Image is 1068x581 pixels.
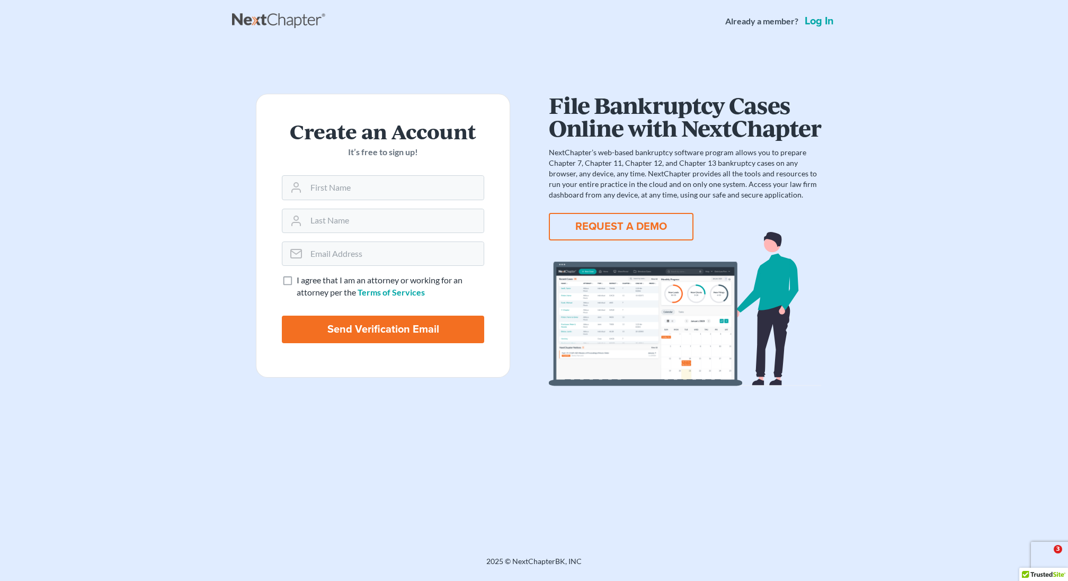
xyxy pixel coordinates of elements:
p: It’s free to sign up! [282,146,484,158]
iframe: Intercom live chat [1032,545,1057,570]
input: Send Verification Email [282,316,484,343]
a: Log in [803,16,836,26]
input: First Name [306,176,484,199]
a: Terms of Services [358,287,425,297]
h2: Create an Account [282,120,484,142]
p: NextChapter’s web-based bankruptcy software program allows you to prepare Chapter 7, Chapter 11, ... [549,147,821,200]
input: Last Name [306,209,484,233]
span: I agree that I am an attorney or working for an attorney per the [297,275,462,297]
img: dashboard-867a026336fddd4d87f0941869007d5e2a59e2bc3a7d80a2916e9f42c0117099.svg [549,232,821,386]
button: REQUEST A DEMO [549,213,693,240]
div: 2025 © NextChapterBK, INC [232,556,836,575]
input: Email Address [306,242,484,265]
span: 3 [1054,545,1062,553]
h1: File Bankruptcy Cases Online with NextChapter [549,94,821,139]
strong: Already a member? [725,15,798,28]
